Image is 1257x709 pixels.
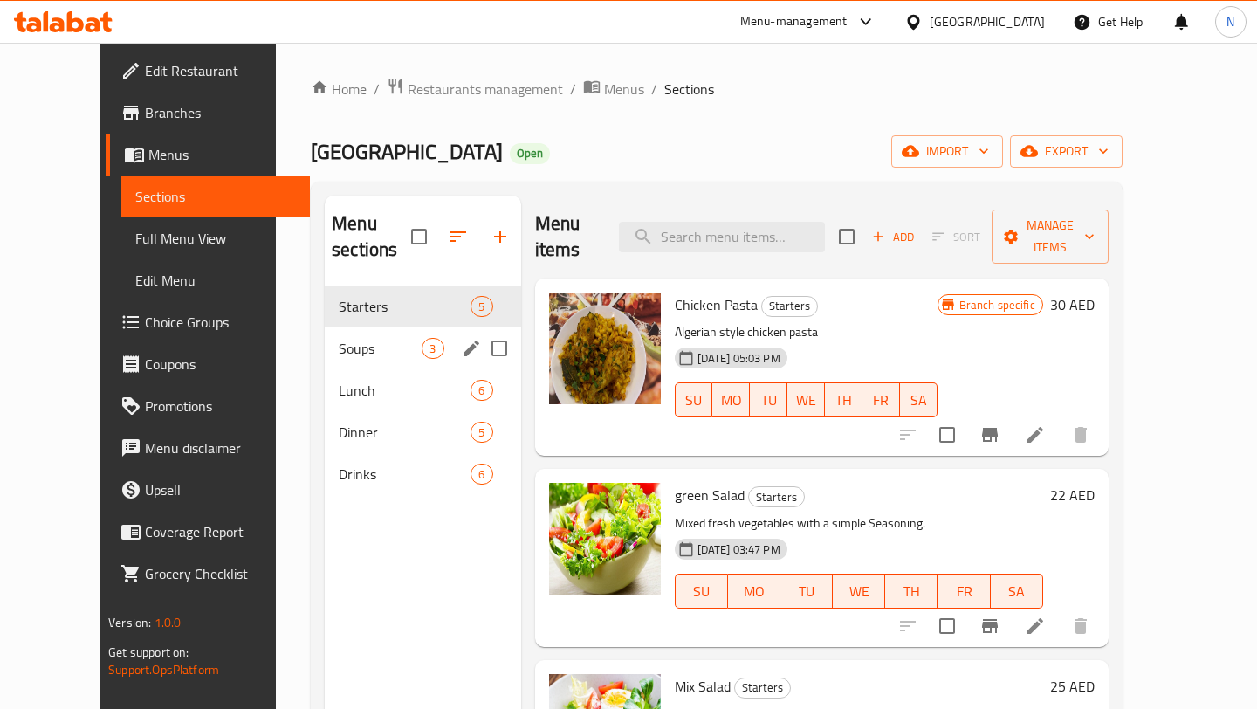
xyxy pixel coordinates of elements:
span: Menus [604,79,644,100]
button: delete [1060,605,1102,647]
span: WE [794,388,818,413]
a: Upsell [106,469,309,511]
div: Dinner5 [325,411,520,453]
p: Mixed fresh vegetables with a simple Seasoning. [675,513,1043,534]
button: FR [938,574,990,609]
span: Starters [339,296,471,317]
a: Menus [106,134,309,176]
span: Lunch [339,380,471,401]
div: [GEOGRAPHIC_DATA] [930,12,1045,31]
span: TU [757,388,780,413]
div: items [471,422,492,443]
div: Lunch6 [325,369,520,411]
div: items [471,296,492,317]
span: Version: [108,611,151,634]
input: search [619,222,825,252]
img: Chicken Pasta [549,293,661,404]
a: Branches [106,92,309,134]
a: Support.OpsPlatform [108,658,219,681]
span: Menus [148,144,295,165]
h6: 30 AED [1050,293,1095,317]
div: Starters5 [325,286,520,327]
div: items [471,464,492,485]
span: [DATE] 05:03 PM [690,350,787,367]
button: Branch-specific-item [969,414,1011,456]
span: Coupons [145,354,295,375]
span: Edit Menu [135,270,295,291]
h6: 22 AED [1050,483,1095,507]
span: SU [683,388,706,413]
span: Chicken Pasta [675,292,758,318]
span: [GEOGRAPHIC_DATA] [311,132,503,171]
button: SA [900,382,938,417]
button: SU [675,574,728,609]
button: TH [885,574,938,609]
div: Starters [761,296,818,317]
button: TU [780,574,833,609]
a: Full Menu View [121,217,309,259]
a: Home [311,79,367,100]
span: Open [510,146,550,161]
span: [DATE] 03:47 PM [690,541,787,558]
span: Restaurants management [408,79,563,100]
nav: Menu sections [325,279,520,502]
span: 6 [471,382,491,399]
span: Branch specific [952,297,1042,313]
span: Select section [828,218,865,255]
div: Starters [748,486,805,507]
span: export [1024,141,1109,162]
button: export [1010,135,1123,168]
span: Coverage Report [145,521,295,542]
div: Menu-management [740,11,848,32]
button: Branch-specific-item [969,605,1011,647]
span: SA [907,388,931,413]
span: Select all sections [401,218,437,255]
span: Dinner [339,422,471,443]
img: green Salad [549,483,661,595]
button: TH [825,382,862,417]
span: Sort sections [437,216,479,258]
span: TU [787,579,826,604]
button: edit [458,335,484,361]
span: Drinks [339,464,471,485]
span: green Salad [675,482,745,508]
span: Full Menu View [135,228,295,249]
div: Starters [734,678,791,699]
span: MO [735,579,773,604]
a: Grocery Checklist [106,553,309,595]
div: Open [510,143,550,164]
span: FR [944,579,983,604]
span: 5 [471,424,491,441]
button: Add [865,224,921,251]
span: import [905,141,989,162]
a: Choice Groups [106,301,309,343]
a: Restaurants management [387,78,563,100]
span: Grocery Checklist [145,563,295,584]
span: Soups [339,338,422,359]
p: Algerian style chicken pasta [675,321,938,343]
span: SA [998,579,1036,604]
span: Select section first [921,224,992,251]
span: Edit Restaurant [145,60,295,81]
span: 5 [471,299,491,315]
span: MO [719,388,743,413]
span: N [1226,12,1234,31]
span: Manage items [1006,215,1095,258]
span: TH [832,388,855,413]
button: WE [787,382,825,417]
span: Choice Groups [145,312,295,333]
a: Edit menu item [1025,424,1046,445]
div: Soups3edit [325,327,520,369]
div: items [471,380,492,401]
span: Starters [762,296,817,316]
span: FR [869,388,893,413]
button: FR [862,382,900,417]
h2: Menu items [535,210,598,263]
a: Menu disclaimer [106,427,309,469]
button: SA [991,574,1043,609]
span: Starters [749,487,804,507]
span: 3 [422,341,443,357]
